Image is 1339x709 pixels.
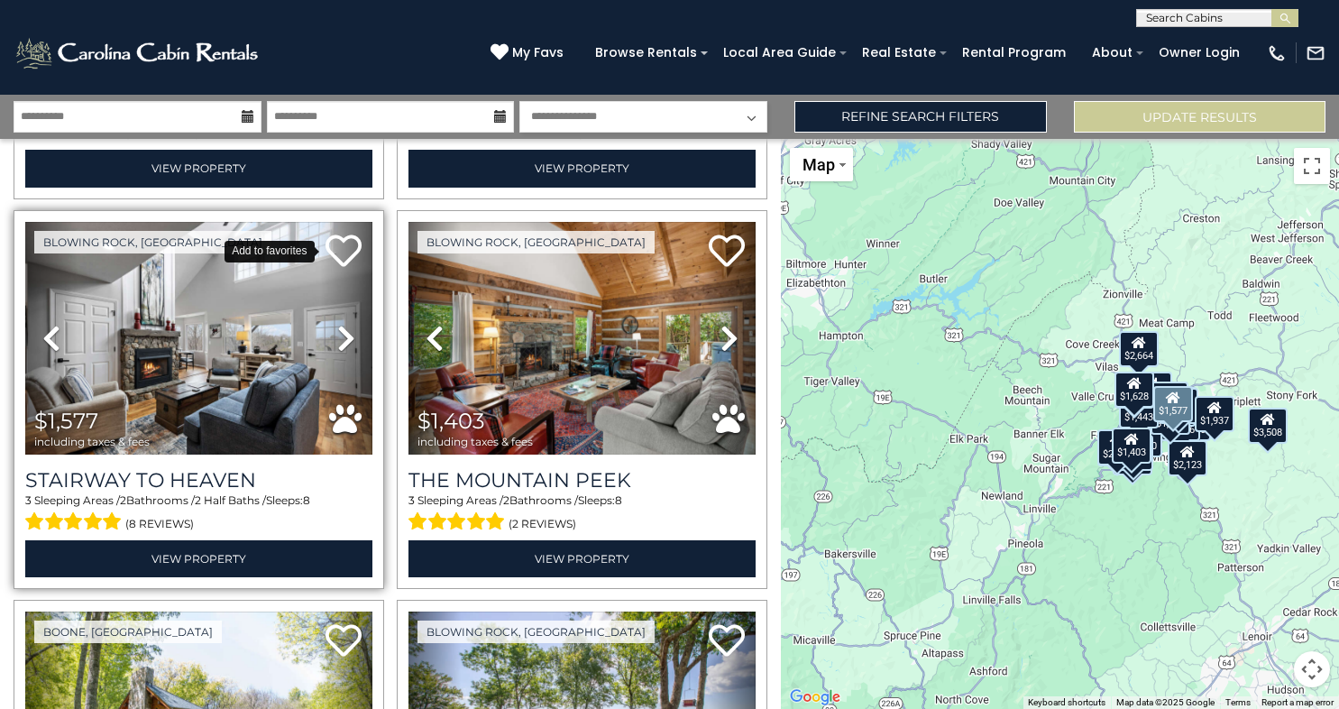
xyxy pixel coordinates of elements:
[1195,396,1234,432] div: $1,937
[303,493,310,507] span: 8
[1168,440,1207,476] div: $2,123
[25,468,372,493] a: Stairway to Heaven
[503,493,509,507] span: 2
[1150,39,1249,67] a: Owner Login
[1248,408,1288,444] div: $3,508
[1294,148,1330,184] button: Toggle fullscreen view
[853,39,945,67] a: Real Estate
[1028,696,1105,709] button: Keyboard shortcuts
[1119,331,1159,367] div: $2,664
[408,468,756,493] a: The Mountain Peek
[709,233,745,272] a: Add to favorites
[25,150,372,187] a: View Property
[491,43,568,63] a: My Favs
[512,43,564,62] span: My Favs
[1225,697,1251,707] a: Terms (opens in new tab)
[14,35,263,71] img: White-1-2.png
[408,493,756,536] div: Sleeping Areas / Bathrooms / Sleeps:
[794,101,1046,133] a: Refine Search Filters
[408,493,415,507] span: 3
[509,512,576,536] span: (2 reviews)
[953,39,1075,67] a: Rental Program
[1294,651,1330,687] button: Map camera controls
[120,493,126,507] span: 2
[709,622,745,661] a: Add to favorites
[195,493,266,507] span: 2 Half Baths /
[1118,392,1158,428] div: $1,443
[1306,43,1325,63] img: mail-regular-white.png
[25,493,372,536] div: Sleeping Areas / Bathrooms / Sleeps:
[34,621,222,643] a: Boone, [GEOGRAPHIC_DATA]
[1152,386,1192,422] div: $1,577
[586,39,706,67] a: Browse Rentals
[1267,43,1287,63] img: phone-regular-white.png
[790,148,853,181] button: Change map style
[408,540,756,577] a: View Property
[34,231,271,253] a: Blowing Rock, [GEOGRAPHIC_DATA]
[1114,372,1154,408] div: $1,628
[785,686,845,709] a: Open this area in Google Maps (opens a new window)
[408,222,756,455] img: thumbnail_163277990.jpeg
[417,436,533,447] span: including taxes & fees
[34,436,150,447] span: including taxes & fees
[25,493,32,507] span: 3
[1261,697,1334,707] a: Report a map error
[225,241,314,262] div: Add to favorites
[326,622,362,661] a: Add to favorites
[802,155,835,174] span: Map
[125,512,194,536] span: (8 reviews)
[417,408,485,434] span: $1,403
[1083,39,1142,67] a: About
[417,231,655,253] a: Blowing Rock, [GEOGRAPHIC_DATA]
[408,150,756,187] a: View Property
[615,493,622,507] span: 8
[1096,429,1136,465] div: $2,768
[1074,101,1325,133] button: Update Results
[714,39,845,67] a: Local Area Guide
[25,222,372,455] img: thumbnail_163695892.jpeg
[1116,697,1215,707] span: Map data ©2025 Google
[417,621,655,643] a: Blowing Rock, [GEOGRAPHIC_DATA]
[1123,421,1162,457] div: $1,540
[785,686,845,709] img: Google
[1149,382,1188,418] div: $1,724
[34,408,98,434] span: $1,577
[25,540,372,577] a: View Property
[1111,428,1151,464] div: $1,403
